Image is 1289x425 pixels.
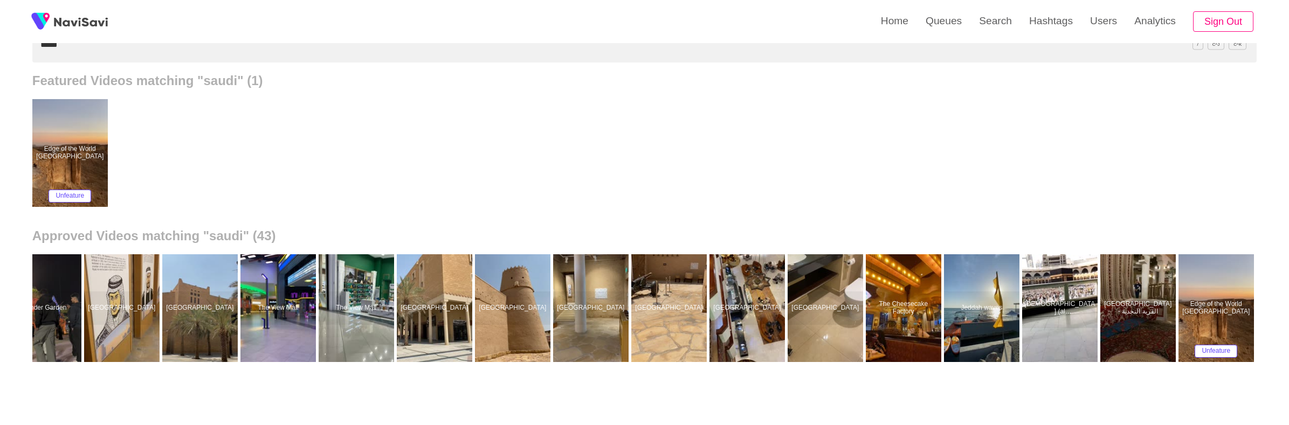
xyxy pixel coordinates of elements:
[788,254,866,362] a: [GEOGRAPHIC_DATA]Riyadh Marriott Hotel
[319,254,397,362] a: The View MallThe View Mall
[6,254,84,362] a: Wonder GardenWonder Garden
[27,8,54,35] img: fireSpot
[709,254,788,362] a: [GEOGRAPHIC_DATA]Riyadh Marriott Hotel
[84,254,162,362] a: [GEOGRAPHIC_DATA]Al Masmak Palace Museum
[32,228,1257,243] h2: Approved Videos matching "saudi" (43)
[553,254,631,362] a: [GEOGRAPHIC_DATA]Al Masmak Palace Museum
[32,73,1257,88] h2: Featured Videos matching "saudi" (1)
[397,254,475,362] a: [GEOGRAPHIC_DATA]Alsafat Square
[1100,254,1178,362] a: [GEOGRAPHIC_DATA] - القرية النجدية‎Najd Village - القرية النجدية‎
[1229,39,1246,50] span: C^K
[1195,345,1237,358] button: Unfeature
[1208,39,1225,50] span: C^J
[631,254,709,362] a: [GEOGRAPHIC_DATA]Al Masmak Palace Museum
[49,190,91,203] button: Unfeature
[240,254,319,362] a: The View MallThe View Mall
[1178,254,1257,362] a: Edge of the World [GEOGRAPHIC_DATA]Edge of the World Saudi ArabiaUnfeature
[944,254,1022,362] a: Jeddah wavesJeddah waves
[1022,254,1100,362] a: [DEMOGRAPHIC_DATA] (al [DEMOGRAPHIC_DATA][GEOGRAPHIC_DATA])Madina Haram (al masjid an nabawi)
[32,99,111,207] a: Edge of the World [GEOGRAPHIC_DATA]Edge of the World Saudi ArabiaUnfeature
[54,16,108,27] img: fireSpot
[475,254,553,362] a: [GEOGRAPHIC_DATA]Alsafat Square
[866,254,944,362] a: The Cheesecake FactoryThe Cheesecake Factory
[1193,39,1203,50] span: /
[162,254,240,362] a: [GEOGRAPHIC_DATA]Alsafat Square
[1193,11,1253,32] button: Sign Out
